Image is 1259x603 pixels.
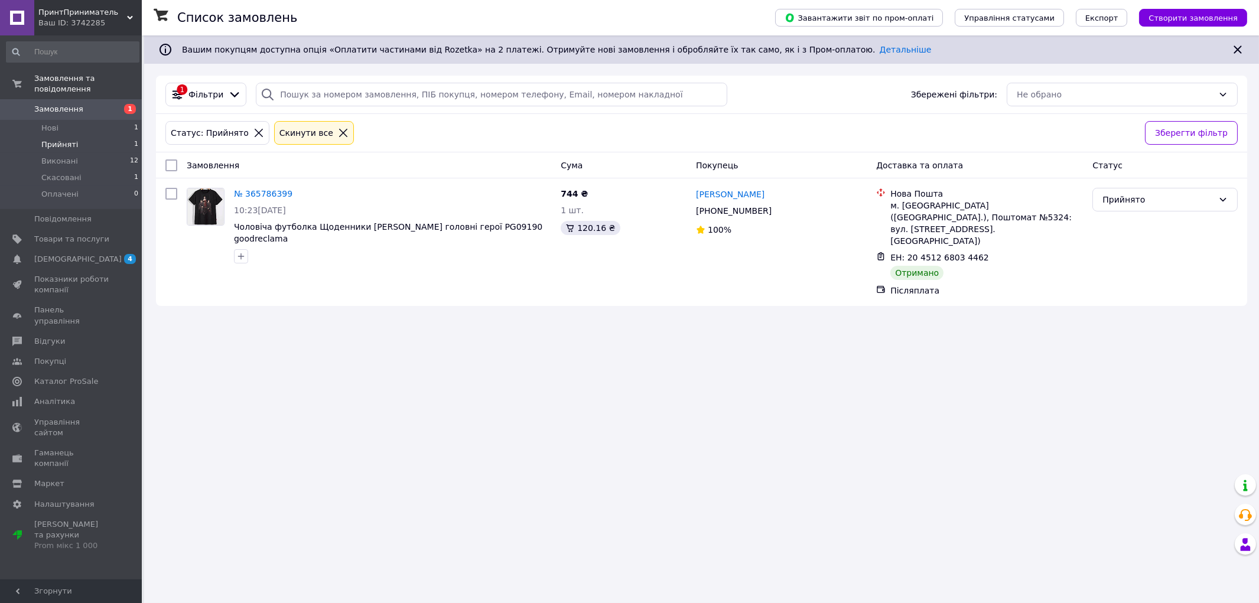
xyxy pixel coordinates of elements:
[708,225,731,234] span: 100%
[34,519,109,552] span: [PERSON_NAME] та рахунки
[34,499,95,510] span: Налаштування
[6,41,139,63] input: Пошук
[34,73,142,94] span: Замовлення та повідомлення
[775,9,943,27] button: Завантажити звіт по пром-оплаті
[1092,161,1123,170] span: Статус
[34,234,109,245] span: Товари та послуги
[694,203,774,219] div: [PHONE_NUMBER]
[277,126,336,139] div: Cкинути все
[187,188,224,225] img: Фото товару
[134,172,138,183] span: 1
[34,376,98,387] span: Каталог ProSale
[1076,9,1128,27] button: Експорт
[876,161,963,170] span: Доставка та оплата
[168,126,251,139] div: Статус: Прийнято
[34,396,75,407] span: Аналітика
[890,285,1083,296] div: Післяплата
[34,356,66,367] span: Покупці
[41,189,79,200] span: Оплачені
[41,172,82,183] span: Скасовані
[187,188,225,226] a: Фото товару
[34,448,109,469] span: Гаманець компанії
[1127,12,1247,22] a: Створити замовлення
[911,89,997,100] span: Збережені фільтри:
[188,89,223,100] span: Фільтри
[134,123,138,133] span: 1
[34,214,92,224] span: Повідомлення
[1145,121,1238,145] button: Зберегти фільтр
[964,14,1055,22] span: Управління статусами
[696,161,738,170] span: Покупець
[130,156,138,167] span: 12
[1149,14,1238,22] span: Створити замовлення
[34,104,83,115] span: Замовлення
[41,156,78,167] span: Виконані
[41,139,78,150] span: Прийняті
[561,189,588,198] span: 744 ₴
[256,83,727,106] input: Пошук за номером замовлення, ПІБ покупця, номером телефону, Email, номером накладної
[890,200,1083,247] div: м. [GEOGRAPHIC_DATA] ([GEOGRAPHIC_DATA].), Поштомат №5324: вул. [STREET_ADDRESS]. [GEOGRAPHIC_DATA])
[177,11,297,25] h1: Список замовлень
[561,161,583,170] span: Cума
[234,222,542,243] a: Чоловіча футболка Щоденники [PERSON_NAME] головні герої PG09190 goodreclama
[1139,9,1247,27] button: Створити замовлення
[34,305,109,326] span: Панель управління
[187,161,239,170] span: Замовлення
[561,221,620,235] div: 120.16 ₴
[696,188,764,200] a: [PERSON_NAME]
[785,12,933,23] span: Завантажити звіт по пром-оплаті
[234,189,292,198] a: № 365786399
[561,206,584,215] span: 1 шт.
[34,540,109,551] div: Prom мікс 1 000
[1102,193,1214,206] div: Прийнято
[134,189,138,200] span: 0
[880,45,932,54] a: Детальніше
[182,45,931,54] span: Вашим покупцям доступна опція «Оплатити частинами від Rozetka» на 2 платежі. Отримуйте нові замов...
[38,18,142,28] div: Ваш ID: 3742285
[890,253,989,262] span: ЕН: 20 4512 6803 4462
[1155,126,1228,139] span: Зберегти фільтр
[234,206,286,215] span: 10:23[DATE]
[890,266,944,280] div: Отримано
[134,139,138,150] span: 1
[955,9,1064,27] button: Управління статусами
[41,123,58,133] span: Нові
[34,336,65,347] span: Відгуки
[38,7,127,18] span: ПринтПриниматель
[890,188,1083,200] div: Нова Пошта
[1085,14,1118,22] span: Експорт
[34,254,122,265] span: [DEMOGRAPHIC_DATA]
[34,274,109,295] span: Показники роботи компанії
[124,254,136,264] span: 4
[34,417,109,438] span: Управління сайтом
[1017,88,1214,101] div: Не обрано
[124,104,136,114] span: 1
[34,478,64,489] span: Маркет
